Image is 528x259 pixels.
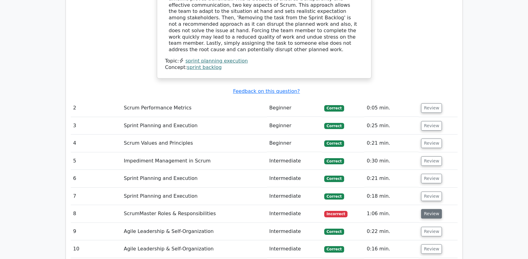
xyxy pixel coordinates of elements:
[71,99,122,117] td: 2
[71,170,122,187] td: 6
[421,192,442,201] button: Review
[121,223,267,240] td: Agile Leadership & Self-Organization
[121,205,267,223] td: ScrumMaster Roles & Responsibilities
[121,188,267,205] td: Sprint Planning and Execution
[421,227,442,236] button: Review
[324,193,344,200] span: Correct
[421,103,442,113] button: Review
[324,158,344,164] span: Correct
[267,152,322,170] td: Intermediate
[71,188,122,205] td: 7
[71,135,122,152] td: 4
[267,117,322,135] td: Beginner
[267,223,322,240] td: Intermediate
[324,105,344,111] span: Correct
[185,58,248,64] a: sprint planning execution
[364,135,419,152] td: 0:21 min.
[421,174,442,183] button: Review
[364,205,419,223] td: 1:06 min.
[233,88,300,94] a: Feedback on this question?
[187,64,222,70] a: sprint backlog
[324,176,344,182] span: Correct
[121,117,267,135] td: Sprint Planning and Execution
[121,240,267,258] td: Agile Leadership & Self-Organization
[71,223,122,240] td: 9
[421,244,442,254] button: Review
[364,170,419,187] td: 0:21 min.
[364,188,419,205] td: 0:18 min.
[267,205,322,223] td: Intermediate
[364,223,419,240] td: 0:22 min.
[121,170,267,187] td: Sprint Planning and Execution
[267,135,322,152] td: Beginner
[421,156,442,166] button: Review
[267,188,322,205] td: Intermediate
[421,209,442,219] button: Review
[267,99,322,117] td: Beginner
[71,205,122,223] td: 8
[421,121,442,131] button: Review
[364,117,419,135] td: 0:25 min.
[364,152,419,170] td: 0:30 min.
[324,211,348,217] span: Incorrect
[364,99,419,117] td: 0:05 min.
[267,170,322,187] td: Intermediate
[71,240,122,258] td: 10
[324,229,344,235] span: Correct
[121,99,267,117] td: Scrum Performance Metrics
[267,240,322,258] td: Intermediate
[121,135,267,152] td: Scrum Values and Principles
[324,123,344,129] span: Correct
[165,64,363,71] div: Concept:
[71,117,122,135] td: 3
[121,152,267,170] td: Impediment Management in Scrum
[364,240,419,258] td: 0:16 min.
[71,152,122,170] td: 5
[421,139,442,148] button: Review
[165,58,363,64] div: Topic:
[324,246,344,252] span: Correct
[324,140,344,147] span: Correct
